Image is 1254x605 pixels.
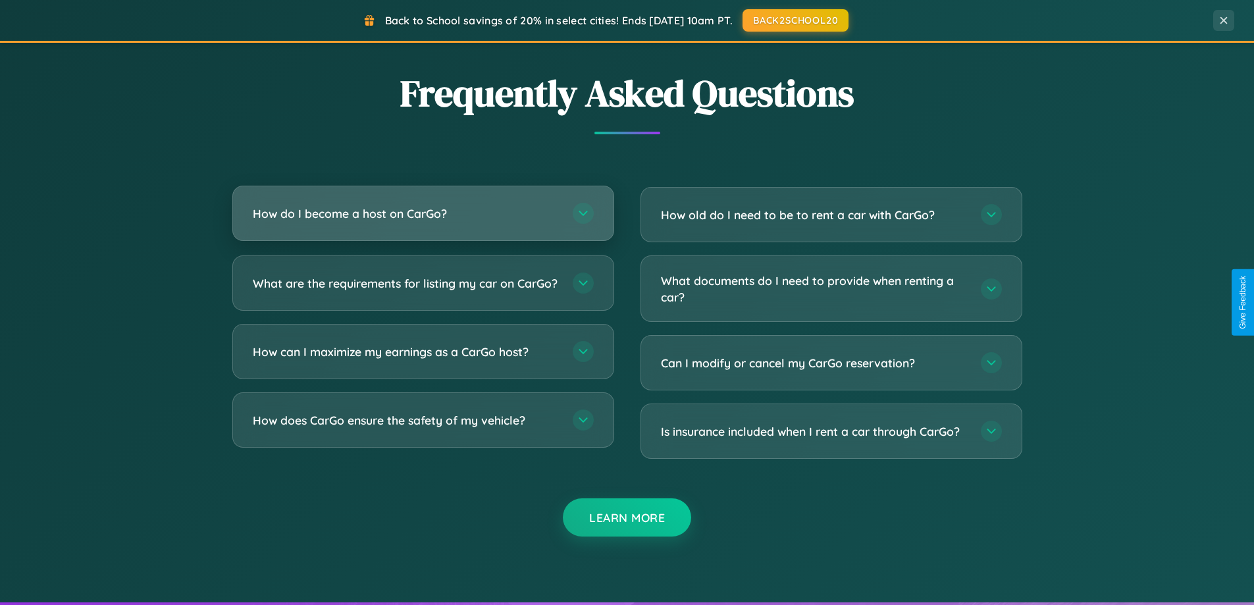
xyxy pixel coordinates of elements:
[661,355,968,371] h3: Can I modify or cancel my CarGo reservation?
[385,14,733,27] span: Back to School savings of 20% in select cities! Ends [DATE] 10am PT.
[253,344,560,360] h3: How can I maximize my earnings as a CarGo host?
[253,205,560,222] h3: How do I become a host on CarGo?
[253,412,560,429] h3: How does CarGo ensure the safety of my vehicle?
[1238,276,1247,329] div: Give Feedback
[661,273,968,305] h3: What documents do I need to provide when renting a car?
[232,68,1022,118] h2: Frequently Asked Questions
[743,9,849,32] button: BACK2SCHOOL20
[253,275,560,292] h3: What are the requirements for listing my car on CarGo?
[563,498,691,537] button: Learn More
[661,423,968,440] h3: Is insurance included when I rent a car through CarGo?
[661,207,968,223] h3: How old do I need to be to rent a car with CarGo?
